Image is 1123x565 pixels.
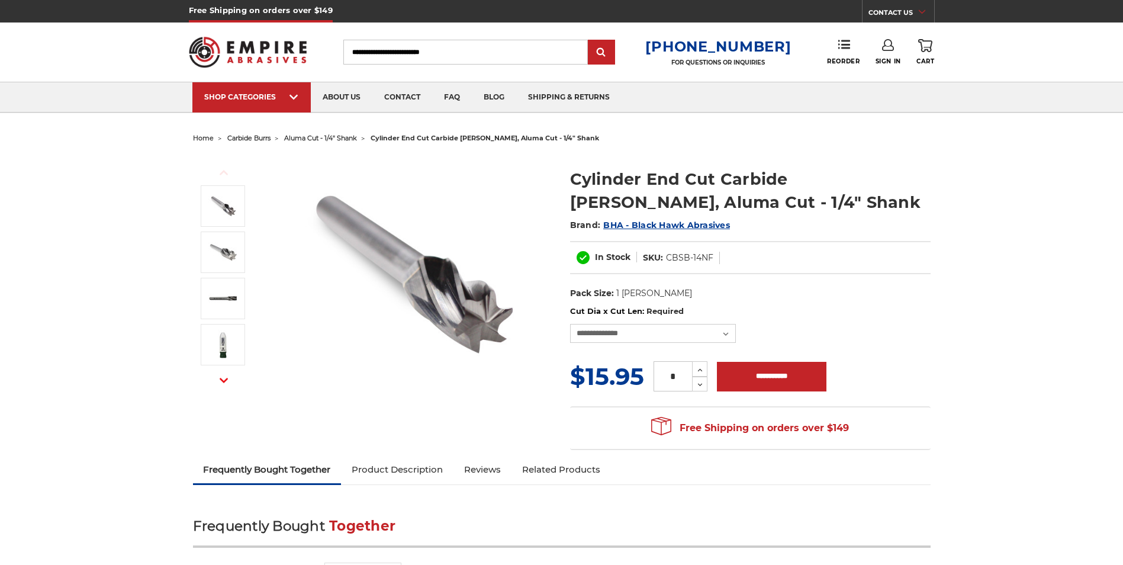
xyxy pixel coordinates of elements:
[453,457,511,483] a: Reviews
[432,82,472,113] a: faq
[371,134,599,142] span: cylinder end cut carbide [PERSON_NAME], aluma cut - 1/4" shank
[651,416,849,440] span: Free Shipping on orders over $149
[868,6,934,23] a: CONTACT US
[570,362,644,391] span: $15.95
[616,287,692,300] dd: 1 [PERSON_NAME]
[603,220,730,230] a: BHA - Black Hawk Abrasives
[876,57,901,65] span: Sign In
[511,457,611,483] a: Related Products
[189,29,307,75] img: Empire Abrasives
[372,82,432,113] a: contact
[916,57,934,65] span: Cart
[284,134,357,142] a: aluma cut - 1/4" shank
[210,368,238,393] button: Next
[329,518,395,534] span: Together
[570,306,931,317] label: Cut Dia x Cut Len:
[646,306,684,316] small: Required
[208,191,238,221] img: SB-3NF cylinder end cut shape carbide burr 1/4" shank
[827,39,860,65] a: Reorder
[916,39,934,65] a: Cart
[516,82,622,113] a: shipping & returns
[595,252,630,262] span: In Stock
[590,41,613,65] input: Submit
[666,252,713,264] dd: CBSB-14NF
[341,457,453,483] a: Product Description
[208,284,238,313] img: cylinder end cut aluma cut carbide burr - 1/4 inch shank
[311,82,372,113] a: about us
[645,59,791,66] p: FOR QUESTIONS OR INQUIRIES
[193,134,214,142] a: home
[193,457,342,483] a: Frequently Bought Together
[570,287,614,300] dt: Pack Size:
[645,38,791,55] a: [PHONE_NUMBER]
[208,237,238,267] img: SB-5NF cylinder end cut shape carbide burr 1/4" shank
[570,168,931,214] h1: Cylinder End Cut Carbide [PERSON_NAME], Aluma Cut - 1/4" Shank
[210,160,238,185] button: Previous
[208,330,238,359] img: 1/4" cylinder end cut aluma cut carbide bur
[294,155,531,392] img: SB-3NF cylinder end cut shape carbide burr 1/4" shank
[227,134,271,142] a: carbide burrs
[570,220,601,230] span: Brand:
[827,57,860,65] span: Reorder
[204,92,299,101] div: SHOP CATEGORIES
[643,252,663,264] dt: SKU:
[472,82,516,113] a: blog
[193,518,325,534] span: Frequently Bought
